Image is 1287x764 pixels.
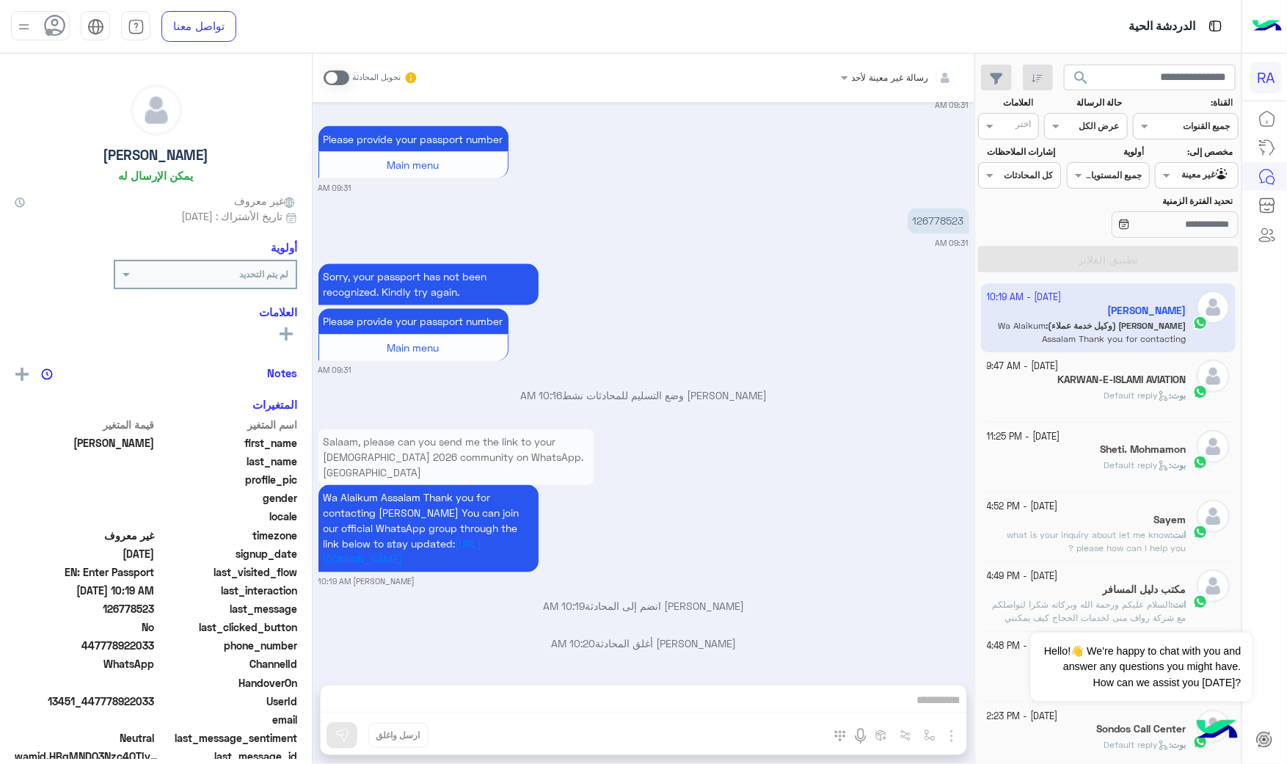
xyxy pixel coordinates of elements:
span: 447778922033 [15,638,155,653]
span: last_message [158,601,298,616]
span: بوت [1171,390,1186,401]
button: search [1064,65,1100,96]
span: Default reply [1104,390,1169,401]
span: last_name [158,454,298,469]
p: 1/10/2025, 9:31 AM [318,309,508,335]
img: tab [1206,17,1225,35]
small: [DATE] - 4:52 PM [987,500,1058,514]
span: 2 [15,656,155,672]
span: locale [158,509,298,524]
span: HandoverOn [158,675,298,691]
img: defaultAdmin.png [1197,360,1230,393]
p: 1/10/2025, 9:31 AM [318,126,508,152]
span: No [15,619,155,635]
img: defaultAdmin.png [1197,570,1230,603]
b: لم يتم التحديد [239,269,288,280]
b: : [1170,529,1186,540]
label: إشارات الملاحظات [980,145,1055,159]
img: tab [128,18,145,35]
span: غير معروف [234,193,297,208]
button: ارسل واغلق [368,723,429,748]
span: first_name [158,435,298,451]
span: غير معروف [15,528,155,543]
small: 09:31 AM [318,182,352,194]
h6: المتغيرات [252,398,297,411]
h5: KARWAN-E-ISLAMI AVIATION [1057,374,1186,386]
p: 1/10/2025, 9:31 AM [318,264,539,305]
img: WhatsApp [1193,455,1208,470]
span: انت [1173,529,1186,540]
div: RA [1250,62,1282,93]
h5: Sondos Call Center [1096,723,1186,735]
h5: [PERSON_NAME] [103,147,209,164]
h6: العلامات [15,305,297,319]
span: اسم المتغير [158,417,298,432]
b: : [1169,739,1186,750]
label: حالة الرسالة [1046,96,1122,109]
a: [URL][DOMAIN_NAME] [324,538,482,566]
small: تحويل المحادثة [352,72,401,84]
span: 10:19 AM [543,600,585,613]
span: تاريخ الأشتراك : [DATE] [181,208,282,224]
span: gender [158,490,298,506]
span: null [15,712,155,727]
span: 13451_447778922033 [15,694,155,709]
img: WhatsApp [1193,525,1208,539]
p: [PERSON_NAME] وضع التسليم للمحادثات نشط [318,388,969,404]
p: 1/10/2025, 10:19 AM [318,429,594,486]
span: timezone [158,528,298,543]
span: 10:16 AM [520,390,562,402]
h5: Sayem [1153,514,1186,526]
span: 2025-10-01T06:30:13.813Z [15,546,155,561]
span: بوت [1171,739,1186,750]
span: Default reply [1104,739,1169,750]
p: [PERSON_NAME] انضم إلى المحادثة [318,599,969,614]
img: defaultAdmin.png [1197,430,1230,463]
span: 0 [15,730,155,746]
h5: Sheti. Mohmamon [1100,443,1186,456]
span: null [15,675,155,691]
label: مخصص إلى: [1157,145,1233,159]
img: tab [87,18,104,35]
a: tab [121,11,150,42]
span: بوت [1171,459,1186,470]
small: 09:31 AM [318,365,352,376]
img: add [15,368,29,381]
span: UserId [158,694,298,709]
span: null [15,509,155,524]
b: : [1169,390,1186,401]
p: الدردشة الحية [1129,17,1195,37]
img: WhatsApp [1193,594,1208,609]
img: notes [41,368,53,380]
small: 09:31 AM [936,99,969,111]
span: wamid.HBgMNDQ3Nzc4OTIyMDMzFQIAEhgUM0E2RTkxMUZFMDg5QUNDREQ2MjgA [15,749,161,764]
span: last_message_id [164,749,297,764]
p: [PERSON_NAME] أغلق المحادثة [318,636,969,652]
span: last_visited_flow [158,564,298,580]
span: what is your inquiry about let me know please how can I help you ? [1007,529,1186,553]
label: تحديد الفترة الزمنية [1068,194,1233,208]
img: hulul-logo.png [1192,705,1243,757]
div: اختر [1016,117,1033,134]
small: [DATE] - 4:49 PM [987,570,1058,583]
p: 1/10/2025, 10:19 AM [318,485,539,572]
small: [DATE] - 9:47 AM [987,360,1059,374]
span: phone_number [158,638,298,653]
img: profile [15,18,33,36]
span: email [158,712,298,727]
h6: Notes [267,366,297,379]
p: 1/10/2025, 9:31 AM [908,208,969,234]
span: Default reply [1104,459,1169,470]
span: 126778523 [15,601,155,616]
small: [PERSON_NAME] 10:19 AM [318,576,415,588]
span: 2025-10-01T07:19:07.846Z [15,583,155,598]
span: last_clicked_button [158,619,298,635]
small: [DATE] - 11:25 PM [987,430,1060,444]
span: profile_pic [158,472,298,487]
span: null [15,490,155,506]
span: Wa Alaikum Assalam Thank you for contacting [PERSON_NAME] You can join our official WhatsApp grou... [324,492,519,550]
span: Main menu [387,159,440,171]
label: أولوية [1068,145,1144,159]
small: [DATE] - 2:23 PM [987,710,1058,724]
span: السلام عليكم ورحمة الله وبركاته شكرا لتواصلكم مع شركة رواف منى لخدمات الحجاج كيف يمكنني مساعدتكم؟ [992,599,1186,636]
